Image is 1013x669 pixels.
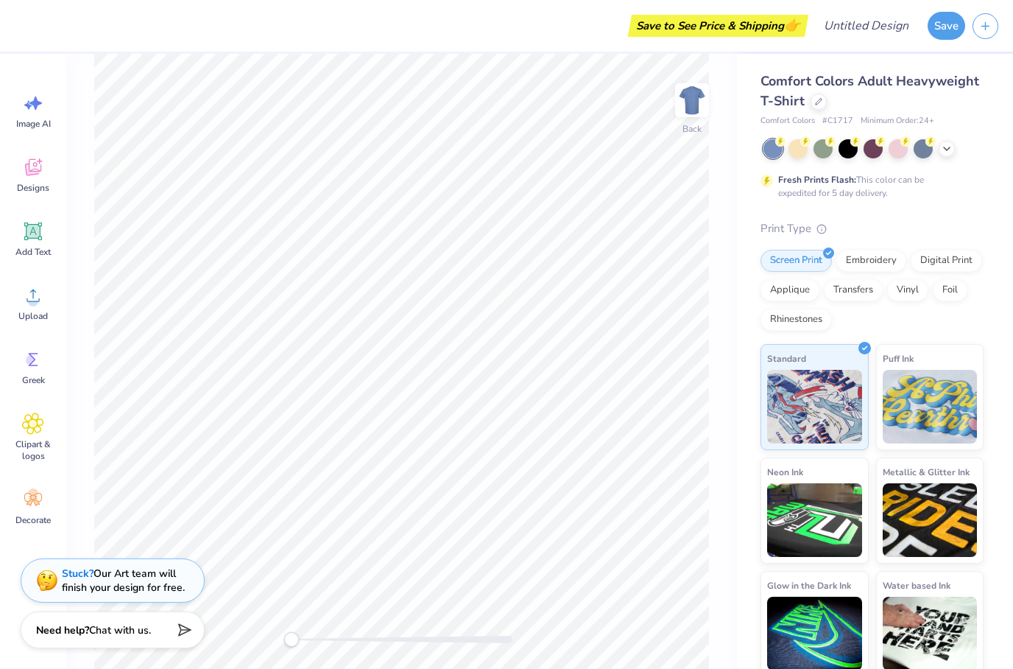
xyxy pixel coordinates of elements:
span: Add Text [15,246,51,258]
strong: Stuck? [62,567,93,581]
div: Our Art team will finish your design for free. [62,567,185,595]
span: Comfort Colors [760,115,815,127]
span: Designs [17,182,49,194]
span: Image AI [16,118,51,130]
span: Comfort Colors Adult Heavyweight T-Shirt [760,72,979,110]
div: Foil [933,279,967,301]
span: Puff Ink [883,351,914,366]
div: Embroidery [836,250,906,272]
img: Neon Ink [767,483,862,557]
span: Metallic & Glitter Ink [883,464,970,480]
div: Transfers [824,279,883,301]
img: Back [677,85,707,115]
span: Standard [767,351,806,366]
span: # C1717 [822,115,853,127]
strong: Need help? [36,623,89,637]
span: Clipart & logos [9,438,57,462]
strong: Fresh Prints Flash: [778,174,856,186]
span: Minimum Order: 24 + [861,115,934,127]
span: Glow in the Dark Ink [767,578,851,593]
span: 👉 [784,16,800,34]
span: Greek [22,374,45,386]
span: Upload [18,310,48,322]
div: Save to See Price & Shipping [632,15,805,37]
div: Vinyl [887,279,928,301]
button: Save [928,12,965,40]
div: Accessibility label [284,632,299,647]
img: Puff Ink [883,370,978,444]
input: Untitled Design [812,11,920,41]
div: This color can be expedited for 5 day delivery. [778,173,959,200]
span: Decorate [15,514,51,526]
span: Water based Ink [883,578,950,593]
img: Metallic & Glitter Ink [883,483,978,557]
div: Back [682,122,702,136]
span: Neon Ink [767,464,803,480]
img: Standard [767,370,862,444]
div: Digital Print [911,250,982,272]
div: Rhinestones [760,309,832,331]
div: Applique [760,279,819,301]
span: Chat with us. [89,623,151,637]
div: Print Type [760,220,984,237]
div: Screen Print [760,250,832,272]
